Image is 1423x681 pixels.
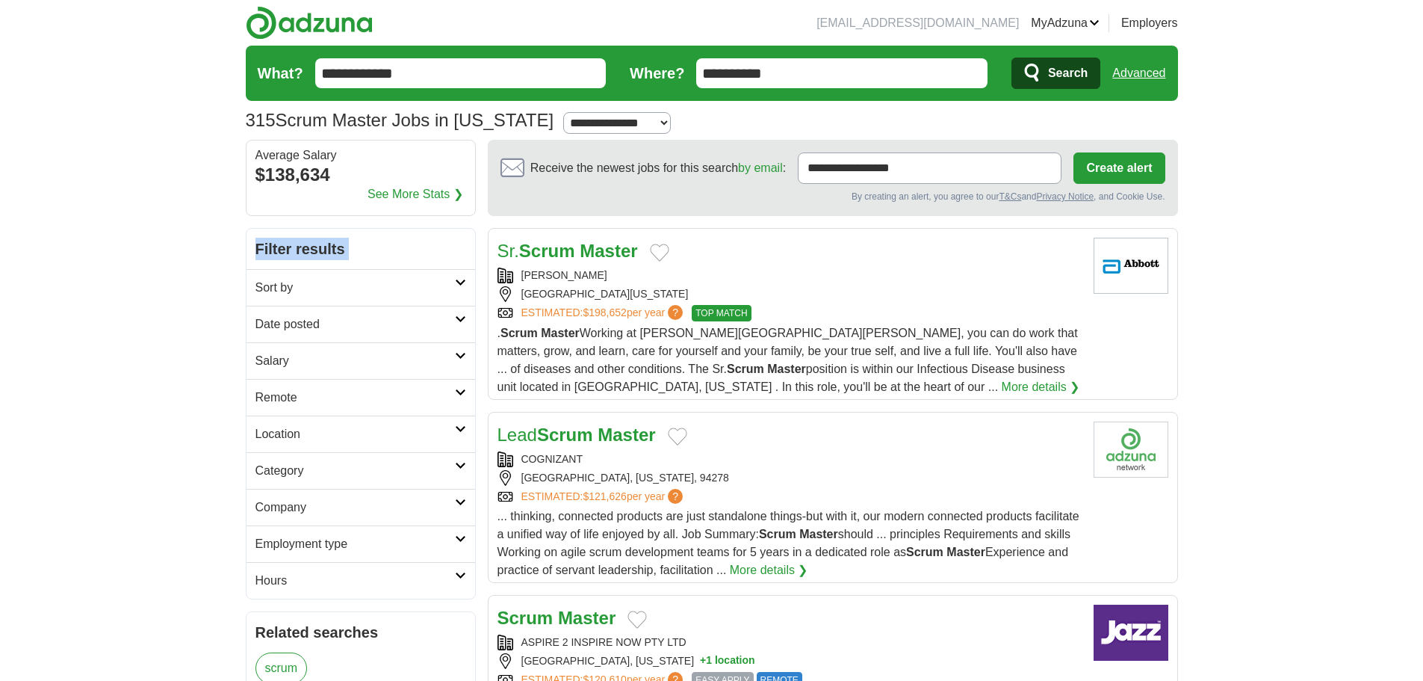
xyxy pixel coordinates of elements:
[668,489,683,504] span: ?
[247,379,475,416] a: Remote
[692,305,751,321] span: TOP MATCH
[246,107,276,134] span: 315
[497,425,656,445] a: LeadScrum Master
[700,653,755,669] button: +1 location
[500,190,1165,203] div: By creating an alert, you agree to our and , and Cookie Use.
[583,306,626,318] span: $198,652
[1121,14,1178,32] a: Employers
[255,499,455,517] h2: Company
[521,305,686,321] a: ESTIMATED:$198,652per year?
[1031,14,1100,32] a: MyAdzuna
[247,416,475,452] a: Location
[255,462,455,480] h2: Category
[759,528,796,540] strong: Scrum
[497,608,554,628] strong: Scrum
[497,241,638,261] a: Sr.Scrum Master
[368,185,463,203] a: See More Stats ❯
[255,535,455,553] h2: Employment type
[558,608,616,628] strong: Master
[700,653,706,669] span: +
[521,269,607,281] a: [PERSON_NAME]
[1073,152,1165,184] button: Create alert
[247,452,475,489] a: Category
[255,425,455,443] h2: Location
[1094,422,1168,478] img: Cognizant logo
[497,327,1078,393] span: . Working at [PERSON_NAME][GEOGRAPHIC_DATA][PERSON_NAME], you can do work that matters, grow, and...
[246,110,554,130] h1: Scrum Master Jobs in [US_STATE]
[519,241,575,261] strong: Scrum
[497,608,616,628] a: Scrum Master
[580,241,637,261] strong: Master
[497,635,1082,650] div: ASPIRE 2 INSPIRE NOW PTY LTD
[816,14,1019,32] li: [EMAIL_ADDRESS][DOMAIN_NAME]
[247,229,475,269] h2: Filter results
[1112,58,1165,88] a: Advanced
[497,653,1082,669] div: [GEOGRAPHIC_DATA], [US_STATE]
[255,621,466,644] h2: Related searches
[583,490,626,502] span: $121,626
[247,342,475,379] a: Salary
[255,150,466,161] div: Average Salary
[497,510,1079,576] span: ... thinking, connected products are just standalone things-but with it, our modern connected pro...
[668,305,683,320] span: ?
[537,425,593,445] strong: Scrum
[1094,238,1168,294] img: Abbott logo
[1048,58,1088,88] span: Search
[255,279,455,297] h2: Sort by
[727,363,764,375] strong: Scrum
[500,327,538,339] strong: Scrum
[541,327,580,339] strong: Master
[255,161,466,188] div: $138,634
[799,528,838,540] strong: Master
[246,6,373,40] img: Adzuna logo
[258,62,303,84] label: What?
[767,363,806,375] strong: Master
[530,159,786,177] span: Receive the newest jobs for this search :
[247,306,475,342] a: Date posted
[650,244,669,262] button: Add to favorite jobs
[946,546,985,558] strong: Master
[247,269,475,306] a: Sort by
[521,453,583,465] a: COGNIZANT
[255,572,455,590] h2: Hours
[630,62,684,84] label: Where?
[730,561,808,579] a: More details ❯
[255,389,455,407] h2: Remote
[1094,605,1168,661] img: Company logo
[1002,378,1080,396] a: More details ❯
[497,286,1082,302] div: [GEOGRAPHIC_DATA][US_STATE]
[906,546,943,558] strong: Scrum
[255,352,455,370] h2: Salary
[497,470,1082,486] div: [GEOGRAPHIC_DATA], [US_STATE], 94278
[247,526,475,562] a: Employment type
[1036,191,1094,202] a: Privacy Notice
[1011,58,1100,89] button: Search
[738,161,783,174] a: by email
[247,562,475,599] a: Hours
[521,489,686,505] a: ESTIMATED:$121,626per year?
[627,611,647,629] button: Add to favorite jobs
[598,425,655,445] strong: Master
[668,428,687,446] button: Add to favorite jobs
[999,191,1021,202] a: T&Cs
[247,489,475,526] a: Company
[255,315,455,333] h2: Date posted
